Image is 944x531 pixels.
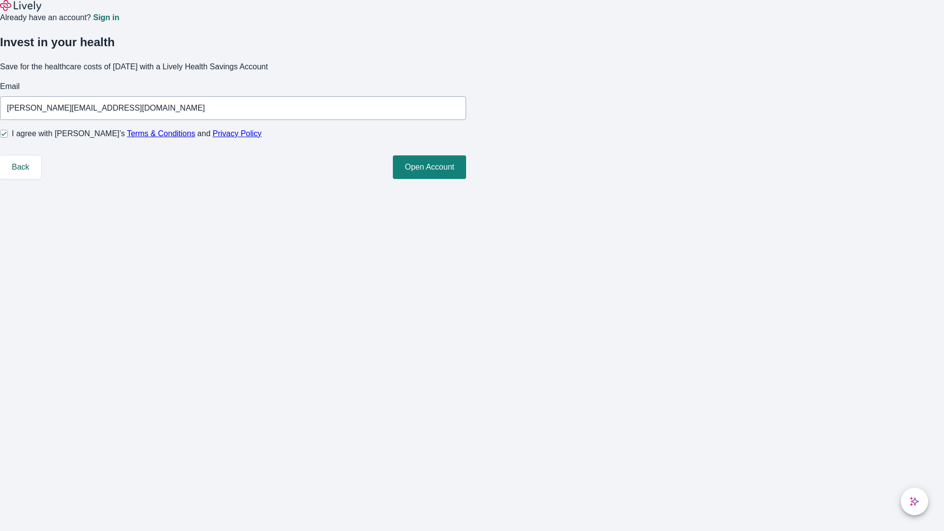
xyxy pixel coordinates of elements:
a: Sign in [93,14,119,22]
a: Privacy Policy [213,129,262,138]
span: I agree with [PERSON_NAME]’s and [12,128,262,140]
button: Open Account [393,155,466,179]
svg: Lively AI Assistant [910,497,919,506]
a: Terms & Conditions [127,129,195,138]
button: chat [901,488,928,515]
